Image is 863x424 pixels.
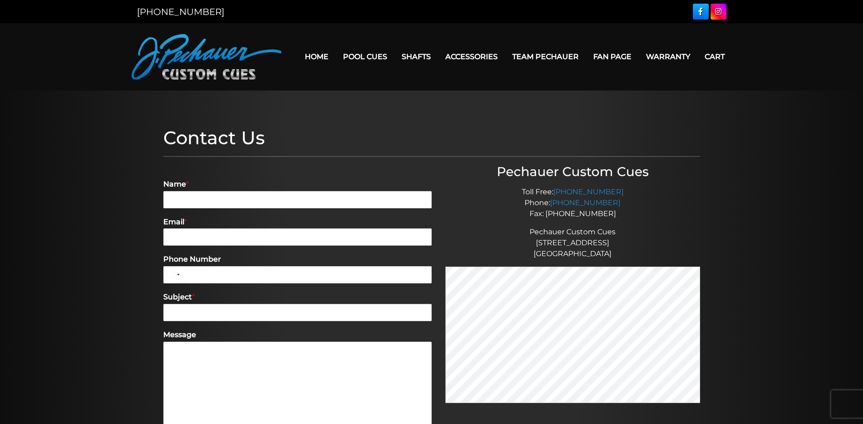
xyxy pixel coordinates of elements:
[163,180,432,189] label: Name
[163,266,182,283] button: Selected country
[336,45,394,68] a: Pool Cues
[163,330,432,340] label: Message
[505,45,586,68] a: Team Pechauer
[298,45,336,68] a: Home
[553,187,624,196] a: [PHONE_NUMBER]
[163,255,432,264] label: Phone Number
[445,187,700,219] p: Toll Free: Phone: Fax: [PHONE_NUMBER]
[697,45,732,68] a: Cart
[445,227,700,259] p: Pechauer Custom Cues [STREET_ADDRESS] [GEOGRAPHIC_DATA]
[163,127,700,149] h1: Contact Us
[445,164,700,180] h3: Pechauer Custom Cues
[550,198,621,207] a: [PHONE_NUMBER]
[438,45,505,68] a: Accessories
[394,45,438,68] a: Shafts
[586,45,639,68] a: Fan Page
[137,6,224,17] a: [PHONE_NUMBER]
[131,34,282,80] img: Pechauer Custom Cues
[163,293,432,302] label: Subject
[639,45,697,68] a: Warranty
[163,217,432,227] label: Email
[163,266,432,283] input: Phone Number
